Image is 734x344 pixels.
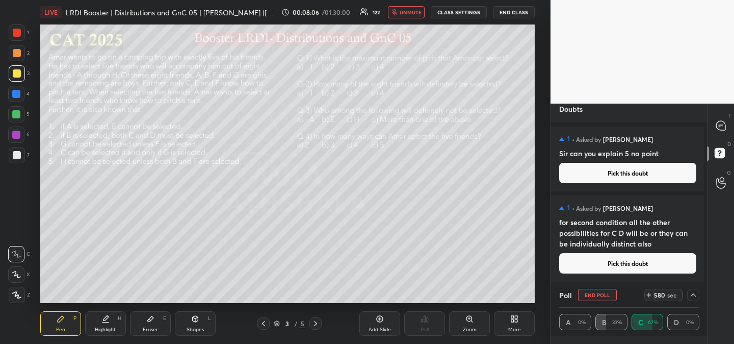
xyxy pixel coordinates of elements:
[493,6,535,18] button: END CLASS
[559,253,696,274] button: Pick this doubt
[551,95,591,122] p: Doubts
[728,112,731,119] p: T
[9,45,30,61] div: 2
[727,140,731,148] p: D
[66,8,278,17] h4: LRDI Booster | Distributions and GnC 05 | [PERSON_NAME] ([DATE])
[143,327,158,332] div: Eraser
[572,204,601,213] h5: • Asked by
[578,289,617,301] button: END POLL
[187,327,204,332] div: Shapes
[40,6,62,18] div: LIVE
[8,266,30,283] div: X
[8,86,30,102] div: 4
[508,327,521,332] div: More
[9,287,30,303] div: Z
[559,290,572,301] h4: Poll
[388,6,425,18] button: unmute
[727,169,731,177] p: G
[95,327,116,332] div: Highlight
[463,327,477,332] div: Zoom
[73,316,76,321] div: P
[299,319,305,328] div: 5
[9,24,29,41] div: 1
[567,135,570,143] h5: 1
[118,316,121,321] div: H
[551,122,704,283] div: grid
[559,148,696,159] h4: Sir can you explain 5 no point
[400,9,422,16] span: unmute
[559,163,696,183] button: Pick this doubt
[653,291,666,299] div: 580
[56,327,65,332] div: Pen
[666,291,678,299] div: sec
[373,10,380,15] div: 122
[559,217,696,249] h4: for second condition all the other possibilities for C D will be or they can be individually dist...
[9,65,30,82] div: 3
[282,321,292,327] div: 3
[163,316,166,321] div: E
[9,147,30,163] div: 7
[8,127,30,143] div: 6
[369,327,391,332] div: Add Slide
[8,106,30,122] div: 5
[567,204,570,212] h5: 1
[208,316,211,321] div: L
[8,246,30,262] div: C
[294,321,297,327] div: /
[603,135,653,144] h5: [PERSON_NAME]
[572,135,601,144] h5: • Asked by
[431,6,487,18] button: CLASS SETTINGS
[603,204,653,213] h5: [PERSON_NAME]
